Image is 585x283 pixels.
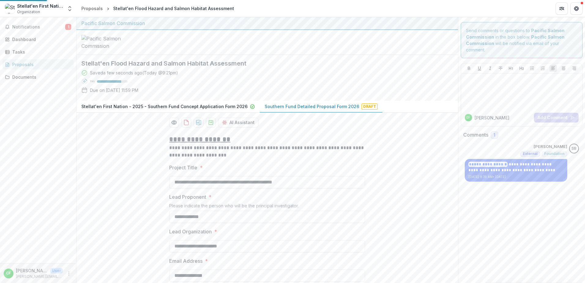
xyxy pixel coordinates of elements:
div: Please indicate the person who will be the principal investigator. [169,203,365,211]
span: 1 [65,24,71,30]
span: Draft [362,104,378,110]
p: [PERSON_NAME][EMAIL_ADDRESS][PERSON_NAME][DOMAIN_NAME] [16,274,63,279]
span: 1 [494,133,495,138]
div: Curtis Fullerton [466,116,470,119]
p: Lead Proponent [169,193,206,201]
div: Stellat'en Flood Hazard and Salmon Habitat Assessment [113,5,234,12]
button: Align Right [571,65,578,72]
a: Tasks [2,47,74,57]
nav: breadcrumb [79,4,237,13]
button: Ordered List [539,65,546,72]
button: download-proposal [206,118,216,127]
div: Documents [12,74,69,80]
button: Open entity switcher [65,2,74,15]
button: download-proposal [194,118,203,127]
p: Email Address [169,257,203,265]
span: Organization [17,9,40,15]
p: Due on [DATE] 11:59 PM [90,87,138,93]
p: [PERSON_NAME] [16,267,48,274]
button: Bullet List [528,65,536,72]
p: [PERSON_NAME] [534,144,567,150]
button: download-proposal [181,118,191,127]
button: More [65,270,73,277]
button: Underline [476,65,483,72]
div: Pacific Salmon Commission [81,20,453,27]
h2: Comments [463,132,488,138]
button: Align Center [560,65,567,72]
button: Bold [465,65,473,72]
button: Heading 1 [507,65,515,72]
div: Send comments or questions to in the box below. will be notified via email of your comment. [461,22,583,58]
img: Pacific Salmon Commission [81,35,143,50]
button: Strike [497,65,504,72]
button: AI Assistant [218,118,259,127]
img: Stellat'en First Nation [5,4,15,13]
div: Proposals [12,61,69,68]
p: [DATE] 8:35 AM • [DATE] [468,175,564,179]
span: Notifications [12,25,65,30]
p: Stellat'en First Nation - 2025 - Southern Fund Concept Application Form 2026 [81,103,248,110]
button: Align Left [550,65,557,72]
button: Notifications1 [2,22,74,32]
div: Saved a few seconds ago ( Today @ 9:21pm ) [90,70,178,76]
div: Proposals [81,5,103,12]
div: Sascha Bendt [572,147,576,151]
h2: Stellat'en Flood Hazard and Salmon Habitat Assessment [81,60,443,67]
div: Dashboard [12,36,69,43]
p: Lead Organization [169,228,212,235]
button: Heading 2 [518,65,525,72]
p: Project Title [169,164,197,171]
button: Get Help [570,2,583,15]
p: [PERSON_NAME] [475,115,509,121]
span: Foundation [544,152,565,156]
button: Partners [556,2,568,15]
div: Tasks [12,49,69,55]
p: User [50,268,63,274]
span: External [523,152,538,156]
a: Documents [2,72,74,82]
button: Add Comment [534,113,579,123]
p: Southern Fund Detailed Proposal Form 2026 [265,103,359,110]
button: Italicize [486,65,494,72]
a: Dashboard [2,34,74,44]
div: Stellat'en First Nation [17,3,63,9]
a: Proposals [2,59,74,70]
button: Preview 79d61baf-5dee-4416-acb5-32e969b2a942-3.pdf [169,118,179,127]
p: 79 % [90,79,95,84]
a: Proposals [79,4,105,13]
div: Curtis Fullerton [6,271,11,275]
